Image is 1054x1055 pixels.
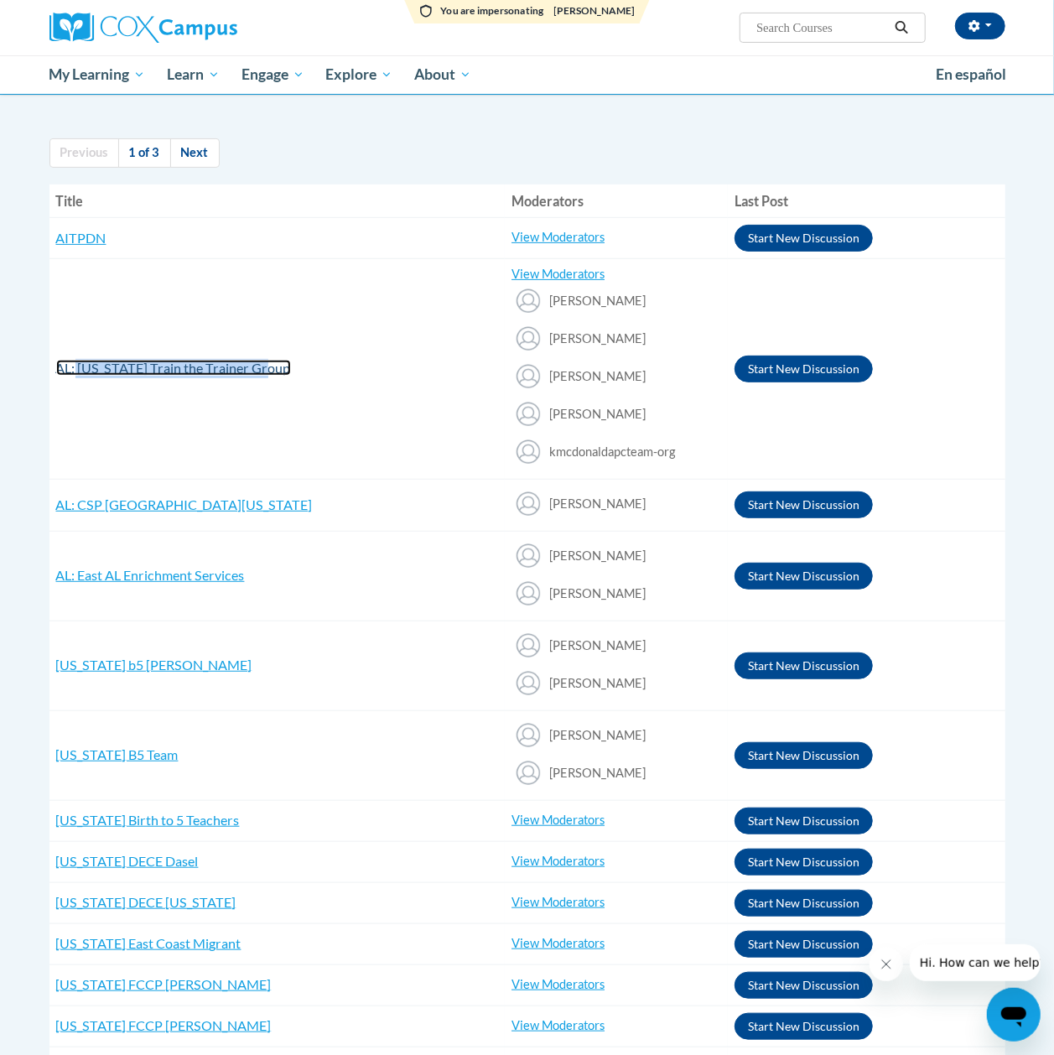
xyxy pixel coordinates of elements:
a: View Moderators [511,977,605,991]
a: [US_STATE] DECE [US_STATE] [56,894,236,910]
a: View Moderators [511,854,605,868]
span: [PERSON_NAME] [549,766,646,780]
a: View Moderators [511,936,605,950]
button: Start New Discussion [735,972,873,999]
img: kmcdonaldapcteam-org [511,434,545,468]
span: Last Post [735,193,788,209]
a: 1 of 3 [118,138,171,168]
a: About [403,55,482,94]
img: Jessica Michel [511,718,545,751]
span: [PERSON_NAME] [549,586,646,600]
button: Start New Discussion [735,491,873,518]
a: View Moderators [511,813,605,827]
button: Start New Discussion [735,356,873,382]
a: AITPDN [56,230,106,246]
a: [US_STATE] b5 [PERSON_NAME] [56,657,252,673]
a: Explore [314,55,403,94]
span: Explore [325,65,392,85]
span: My Learning [49,65,145,85]
a: [US_STATE] Birth to 5 Teachers [56,812,240,828]
span: [PERSON_NAME] [549,676,646,690]
span: Hi. How can we help? [10,12,136,25]
span: [PERSON_NAME] [549,496,646,511]
a: Cox Campus [49,13,351,43]
a: View Moderators [511,895,605,909]
img: Jessica Michel [511,283,545,317]
img: Collie Wells [511,359,545,392]
a: Previous [49,138,119,168]
img: Dasel Marshall [511,397,545,430]
iframe: Close message [870,948,903,981]
span: [PERSON_NAME] [549,294,646,308]
a: AL: [US_STATE] Train the Trainer Group [56,360,291,376]
img: Cox Campus [49,13,237,43]
a: My Learning [39,55,157,94]
span: Moderators [511,193,584,209]
span: [PERSON_NAME] [549,638,646,652]
span: [PERSON_NAME] [549,728,646,742]
span: Title [56,193,84,209]
button: Start New Discussion [735,1013,873,1040]
button: Start New Discussion [735,849,873,876]
a: [US_STATE] DECE Dasel [56,853,199,869]
img: Dasel Marshall [511,576,545,610]
img: Jessica Michel [511,486,545,520]
div: Main menu [37,55,1018,94]
a: View Moderators [511,267,605,281]
span: Engage [241,65,304,85]
span: [PERSON_NAME] [549,407,646,421]
a: View Moderators [511,1018,605,1032]
span: [PERSON_NAME] [549,331,646,346]
a: [US_STATE] East Coast Migrant [56,935,241,951]
a: [US_STATE] FCCP [PERSON_NAME] [56,1017,272,1033]
button: Start New Discussion [735,225,873,252]
a: AL: East AL Enrichment Services [56,567,245,583]
iframe: Message from company [910,944,1041,981]
button: Start New Discussion [735,742,873,769]
img: Jessica Michel [511,538,545,572]
input: Search Courses [755,18,889,38]
a: AL: CSP [GEOGRAPHIC_DATA][US_STATE] [56,496,313,512]
button: Start New Discussion [735,563,873,590]
nav: Page navigation col-md-12 [49,138,1005,168]
span: [PERSON_NAME] [549,548,646,563]
a: Engage [231,55,315,94]
img: Kim Hill [511,666,545,699]
a: [US_STATE] FCCP [PERSON_NAME] [56,976,272,992]
button: Start New Discussion [735,808,873,834]
button: Search [889,18,914,38]
a: [US_STATE] B5 Team [56,746,179,762]
span: [PERSON_NAME] [549,369,646,383]
button: Start New Discussion [735,931,873,958]
img: Julie Odom [511,321,545,355]
button: Start New Discussion [735,890,873,917]
span: Learn [167,65,220,85]
a: Next [170,138,220,168]
span: En español [937,65,1007,83]
span: About [414,65,471,85]
a: View Moderators [511,230,605,244]
img: Kathy McDonald [511,756,545,789]
a: En español [926,57,1018,92]
button: Start New Discussion [735,652,873,679]
button: Account Settings [955,13,1005,39]
a: Learn [156,55,231,94]
span: kmcdonaldapcteam-org [549,444,675,459]
img: Jessica Michel [511,628,545,662]
iframe: Button to launch messaging window [987,988,1041,1042]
